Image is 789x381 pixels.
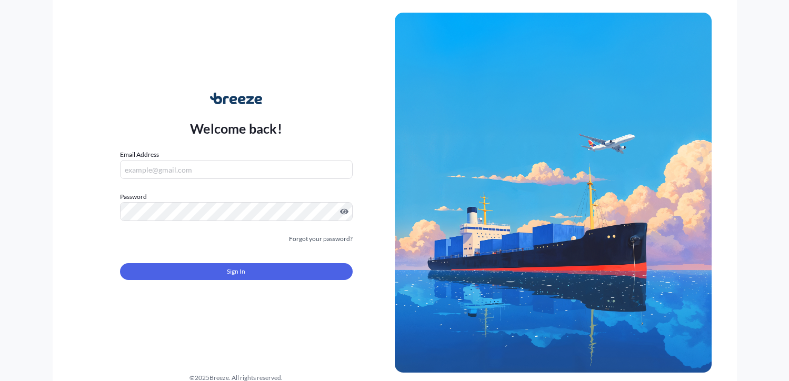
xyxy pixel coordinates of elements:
[340,207,348,216] button: Show password
[120,192,353,202] label: Password
[120,149,159,160] label: Email Address
[190,120,282,137] p: Welcome back!
[120,263,353,280] button: Sign In
[120,160,353,179] input: example@gmail.com
[227,266,245,277] span: Sign In
[289,234,353,244] a: Forgot your password?
[395,13,712,373] img: Ship illustration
